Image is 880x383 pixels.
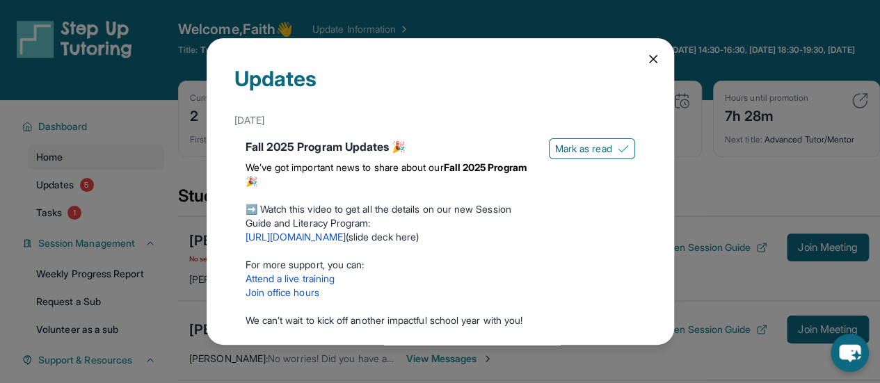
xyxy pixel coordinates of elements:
[246,314,523,326] span: We can’t wait to kick off another impactful school year with you!
[618,143,629,154] img: Mark as read
[234,66,646,108] div: Updates
[246,286,319,298] a: Join office hours
[246,138,538,155] div: Fall 2025 Program Updates 🎉
[349,231,416,243] a: slide deck here
[246,259,365,270] span: For more support, you can:
[246,272,335,284] a: Attend a live training
[246,203,511,229] span: ➡️ Watch this video to get all the details on our new Session Guide and Literacy Program:
[234,108,646,133] div: [DATE]
[549,138,635,159] button: Mark as read
[246,175,257,187] span: 🎉
[246,161,444,173] span: We’ve got important news to share about our
[246,230,538,244] p: ( )
[246,231,346,243] a: [URL][DOMAIN_NAME]
[234,344,646,369] div: [DATE]
[831,334,869,372] button: chat-button
[444,161,527,173] strong: Fall 2025 Program
[555,142,612,156] span: Mark as read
